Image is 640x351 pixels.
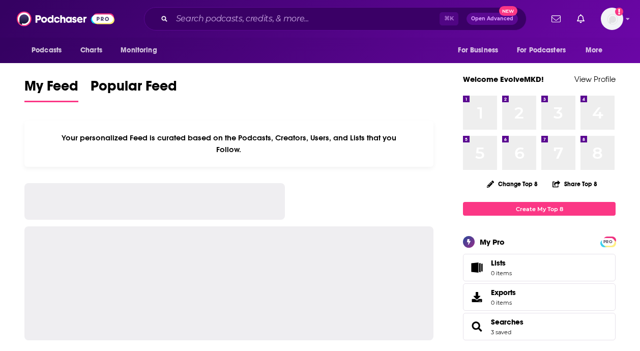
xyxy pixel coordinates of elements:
span: Exports [491,288,516,297]
a: My Feed [24,77,78,102]
a: Charts [74,41,108,60]
span: Popular Feed [91,77,177,101]
span: Open Advanced [471,16,513,21]
input: Search podcasts, credits, & more... [172,11,440,27]
button: Open AdvancedNew [467,13,518,25]
a: Create My Top 8 [463,202,616,216]
button: open menu [24,41,75,60]
span: Lists [491,258,506,268]
a: View Profile [574,74,616,84]
span: More [586,43,603,57]
img: User Profile [601,8,623,30]
button: Show profile menu [601,8,623,30]
span: Exports [467,290,487,304]
span: For Business [458,43,498,57]
span: Searches [463,313,616,340]
button: open menu [113,41,170,60]
a: Show notifications dropdown [547,10,565,27]
span: 0 items [491,270,512,277]
div: Search podcasts, credits, & more... [144,7,527,31]
a: Show notifications dropdown [573,10,589,27]
span: Lists [491,258,512,268]
a: Searches [491,317,523,327]
span: New [499,6,517,16]
div: Your personalized Feed is curated based on the Podcasts, Creators, Users, and Lists that you Follow. [24,121,433,167]
span: Lists [467,260,487,275]
span: For Podcasters [517,43,566,57]
a: PRO [602,238,614,245]
a: Exports [463,283,616,311]
svg: Add a profile image [615,8,623,16]
span: Charts [80,43,102,57]
span: ⌘ K [440,12,458,25]
button: open menu [578,41,616,60]
a: Searches [467,319,487,334]
button: Change Top 8 [481,178,544,190]
span: PRO [602,238,614,246]
span: Podcasts [32,43,62,57]
div: My Pro [480,237,505,247]
a: Welcome EvolveMKD! [463,74,544,84]
img: Podchaser - Follow, Share and Rate Podcasts [17,9,114,28]
a: 3 saved [491,329,511,336]
span: Monitoring [121,43,157,57]
span: Logged in as EvolveMKD [601,8,623,30]
button: Share Top 8 [552,174,598,194]
a: Popular Feed [91,77,177,102]
a: Lists [463,254,616,281]
span: My Feed [24,77,78,101]
button: open menu [451,41,511,60]
span: 0 items [491,299,516,306]
button: open menu [510,41,580,60]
